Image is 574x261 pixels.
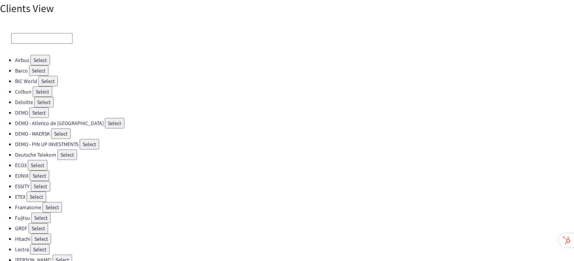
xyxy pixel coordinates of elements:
button: Select [57,149,77,160]
iframe: Chat Widget [536,225,574,261]
li: DEMO - MAERSK [15,128,574,139]
button: Select [30,55,50,65]
button: Select [33,86,52,97]
li: ETEX [15,192,574,202]
button: Select [30,244,50,255]
button: Select [38,76,58,86]
button: Select [105,118,124,128]
button: Select [27,192,46,202]
li: Fujitsu [15,213,574,223]
button: Select [80,139,99,149]
button: Select [42,202,62,213]
li: Framatome [15,202,574,213]
button: Select [29,65,48,76]
li: Hitachi [15,234,574,244]
button: Select [29,223,48,234]
button: Select [32,234,51,244]
li: Lectra [15,244,574,255]
button: Select [51,128,71,139]
button: Select [31,181,50,192]
li: BIC World [15,76,574,86]
li: Barco [15,65,574,76]
li: DEMO - Atletico de [GEOGRAPHIC_DATA] [15,118,574,128]
button: Select [29,107,49,118]
li: ESSITY [15,181,574,192]
li: DEMO [15,107,574,118]
button: Select [31,213,51,223]
button: Select [30,170,49,181]
li: GRDF [15,223,574,234]
li: ECO3 [15,160,574,170]
li: Deutsche Telekom [15,149,574,160]
button: Select [34,97,54,107]
li: Colbun [15,86,574,97]
li: DEMO - PIN UP INVESTMENTS [15,139,574,149]
li: EONIX [15,170,574,181]
li: Deloitte [15,97,574,107]
li: Airbus [15,55,574,65]
button: Select [28,160,47,170]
